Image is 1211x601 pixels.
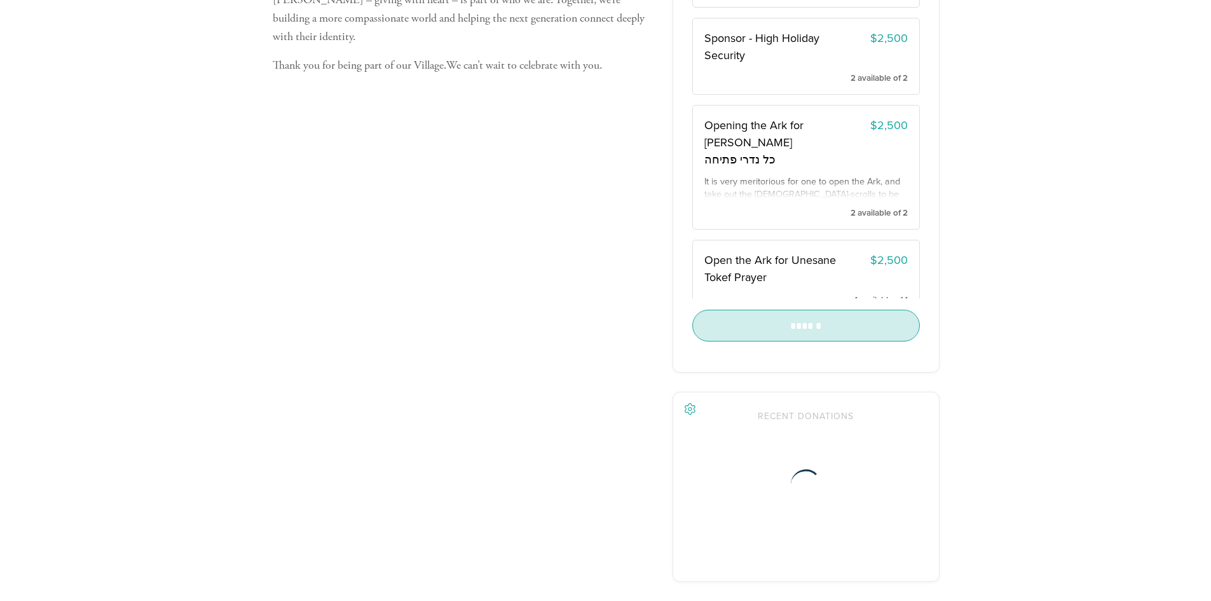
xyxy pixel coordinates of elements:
[905,295,908,305] span: 1
[851,208,856,218] span: 2
[704,118,804,149] span: Opening the Ark for [PERSON_NAME]
[858,208,901,218] span: available of
[903,208,908,218] span: 2
[854,295,858,305] span: 1
[877,118,908,132] span: 2,500
[903,73,908,83] span: 2
[859,295,903,305] span: available of
[273,57,653,75] p: Thank you for being part of our Village.We can’t wait to celebrate with you.
[851,73,856,83] span: 2
[870,31,877,45] span: $
[870,118,877,132] span: $
[858,73,901,83] span: available of
[704,176,908,199] div: It is very meritorious for one to open the Ark, and take out the [DEMOGRAPHIC_DATA]-scrolls to be...
[704,253,836,284] span: Open the Ark for Unesane Tokef Prayer
[704,31,819,62] span: Sponsor - High Holiday Security
[877,253,908,267] span: 2,500
[877,31,908,45] span: 2,500
[704,151,842,169] span: כל נדרי פתיחה
[870,253,877,267] span: $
